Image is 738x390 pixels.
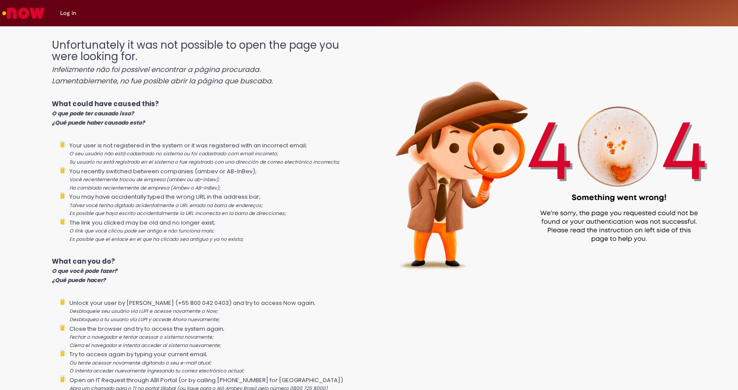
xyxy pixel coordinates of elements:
i: Desbloquea a tu usuario vía LUPI y accede Ahora nuevamente; [69,316,220,323]
i: Fechar o navegador e tentar acessar o sistema novamente; [69,334,213,340]
li: You may have accidentally typed the wrong URL in the address bar; [69,192,361,218]
i: ¿Qué puede hacer? [52,276,106,284]
i: Ou tente acessar novamente digitando o seu e-mail atual; [69,360,211,366]
img: ServiceNow [1,4,46,22]
i: Infelizmente não foi possível encontrar a página procurada. [52,64,260,75]
i: Es posible que haya escrito accidentalmente la URL incorrecta en la barra de direcciones; [69,210,286,217]
i: Su usuario no está registrado en el sistema o fue registrado con una dirección de correo electrón... [69,159,340,165]
i: O intenta acceder nuevamente ingresando tu correo electrónico actual; [69,368,244,374]
i: ¿Qué puede haber causado esto? [52,119,145,126]
i: O que você pode fazer? [52,267,117,275]
li: Close the browser and try to access the system again; [69,324,361,350]
i: O seu usuário não está cadastrado no sistema ou foi cadastrado com email incorreto; [69,150,278,157]
p: What can you do? [52,257,361,285]
i: Cierra el navegador e intenta acceder al sistema nuevamente; [69,342,221,349]
i: Ha cambiado recientemente de empresa (Ambev o AB-InBev); [69,185,221,191]
li: The link you clicked may be old and no longer exist; [69,218,361,243]
p: What could have caused this? [52,99,361,127]
i: Desbloqueie seu usuário via LUPI e acesse novamente o Now; [69,308,218,315]
li: You recently switched between companies (ambev or AB-InBev); [69,166,361,192]
i: Talvez você tenha digitado acidentalmente a URL errada na barra de endereços; [69,202,263,209]
img: 404_ambev_new.png [361,31,738,294]
i: Es posible que el enlace en el que ha clicado sea antiguo y ya no exista; [69,236,243,243]
i: O que pode ter causado isso? [52,110,134,117]
i: Lamentablemente, no fue posible abrir la página que buscaba. [52,76,273,86]
h1: Unfortunately it was not possible to open the page you were looking for. [52,39,361,86]
i: Você recentemente trocou de empresa (ambev ou ab-inbev); [69,176,220,183]
li: Try to access again by typing your current email; [69,349,361,375]
li: Unlock your user by [PERSON_NAME] (+55 800 042 0403) and try to access Now again; [69,298,361,324]
i: O link que você clicou pode ser antigo e não funciona mais; [69,228,214,234]
li: Your user is not registered in the system or it was registered with an incorrect email; [69,140,361,166]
